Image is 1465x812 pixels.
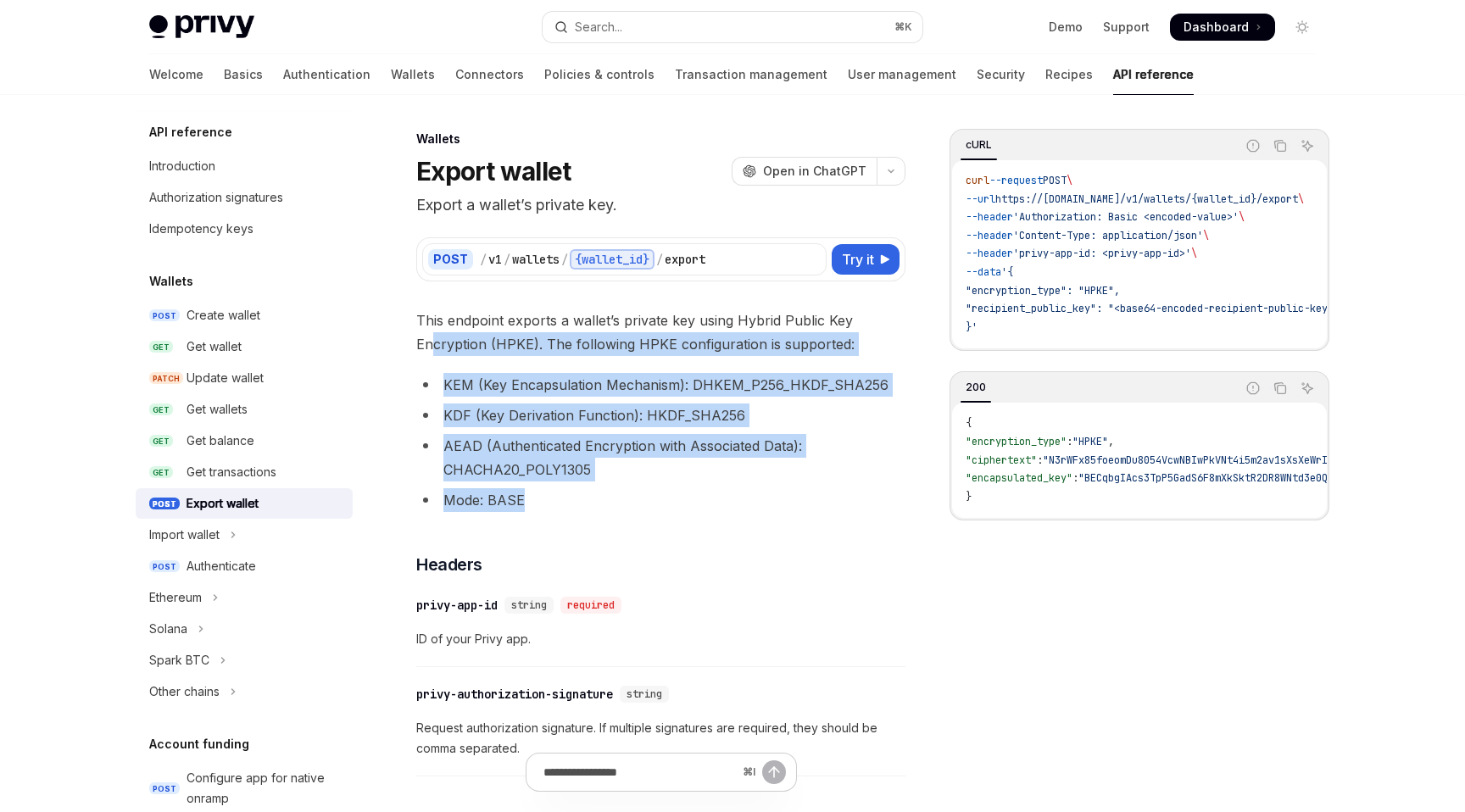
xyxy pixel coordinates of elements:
[966,229,1013,242] span: --header
[416,309,905,356] span: This endpoint exports a wallet’s private key using Hybrid Public Key Encryption (HPKE). The follo...
[989,174,1043,187] span: --request
[966,284,1120,298] span: "encryption_type": "HPKE",
[1013,247,1191,260] span: 'privy-app-id: <privy-app-id>'
[136,214,353,244] a: Idempotency keys
[149,466,173,479] span: GET
[1049,19,1083,36] a: Demo
[149,619,187,639] div: Solana
[1013,229,1203,242] span: 'Content-Type: application/json'
[416,597,498,614] div: privy-app-id
[1191,247,1197,260] span: \
[416,434,905,481] li: AEAD (Authenticated Encryption with Associated Data): CHACHA20_POLY1305
[1067,174,1072,187] span: \
[416,403,905,427] li: KDF (Key Derivation Function): HKDF_SHA256
[575,17,622,37] div: Search...
[149,782,180,795] span: POST
[1298,192,1304,206] span: \
[187,399,248,420] div: Get wallets
[187,556,256,576] div: Authenticate
[428,249,473,270] div: POST
[656,251,663,268] div: /
[995,192,1298,206] span: https://[DOMAIN_NAME]/v1/wallets/{wallet_id}/export
[149,156,215,176] div: Introduction
[1242,135,1264,157] button: Report incorrect code
[966,302,1340,315] span: "recipient_public_key": "<base64-encoded-recipient-public-key>"
[560,597,621,614] div: required
[149,54,203,95] a: Welcome
[961,377,991,398] div: 200
[511,598,547,612] span: string
[1184,19,1249,36] span: Dashboard
[544,54,655,95] a: Policies & controls
[149,271,193,292] h5: Wallets
[675,54,827,95] a: Transaction management
[966,174,989,187] span: curl
[627,687,662,701] span: string
[149,734,249,754] h5: Account funding
[1242,377,1264,399] button: Report incorrect code
[149,219,253,239] div: Idempotency keys
[136,394,353,425] a: GETGet wallets
[1072,471,1078,485] span: :
[1043,453,1434,467] span: "N3rWFx85foeomDu8054VcwNBIwPkVNt4i5m2av1sXsXeWrIicVGwutFist12MmnI"
[391,54,435,95] a: Wallets
[570,249,655,270] div: {wallet_id}
[136,363,353,393] a: PATCHUpdate wallet
[136,582,353,613] button: Toggle Ethereum section
[966,490,972,503] span: }
[416,629,905,649] span: ID of your Privy app.
[149,650,209,670] div: Spark BTC
[416,156,571,186] h1: Export wallet
[149,498,180,510] span: POST
[149,122,232,142] h5: API reference
[1045,54,1093,95] a: Recipes
[149,341,173,353] span: GET
[1239,210,1245,224] span: \
[966,210,1013,224] span: --header
[543,754,736,791] input: Ask a question...
[842,249,874,270] span: Try it
[149,187,283,208] div: Authorization signatures
[136,645,353,676] button: Toggle Spark BTC section
[416,131,905,147] div: Wallets
[149,587,202,608] div: Ethereum
[455,54,524,95] a: Connectors
[732,157,877,186] button: Open in ChatGPT
[1113,54,1194,95] a: API reference
[1067,435,1072,448] span: :
[488,251,502,268] div: v1
[149,372,183,385] span: PATCH
[136,425,353,456] a: GETGet balance
[961,135,997,155] div: cURL
[136,457,353,487] a: GETGet transactions
[416,488,905,512] li: Mode: BASE
[966,435,1067,448] span: "encryption_type"
[966,471,1072,485] span: "encapsulated_key"
[1170,14,1275,41] a: Dashboard
[561,251,568,268] div: /
[149,560,180,573] span: POST
[136,151,353,181] a: Introduction
[1203,229,1209,242] span: \
[1072,435,1108,448] span: "HPKE"
[187,768,343,809] div: Configure app for native onramp
[283,54,370,95] a: Authentication
[504,251,510,268] div: /
[187,336,242,357] div: Get wallet
[416,686,613,703] div: privy-authorization-signature
[136,182,353,213] a: Authorization signatures
[762,760,786,784] button: Send message
[480,251,487,268] div: /
[136,551,353,581] a: POSTAuthenticate
[1296,135,1318,157] button: Ask AI
[1289,14,1316,41] button: Toggle dark mode
[187,368,264,388] div: Update wallet
[1296,377,1318,399] button: Ask AI
[665,251,705,268] div: export
[1269,377,1291,399] button: Copy the contents from the code block
[966,453,1037,467] span: "ciphertext"
[763,163,866,180] span: Open in ChatGPT
[136,614,353,644] button: Toggle Solana section
[136,488,353,519] a: POSTExport wallet
[136,520,353,550] button: Toggle Import wallet section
